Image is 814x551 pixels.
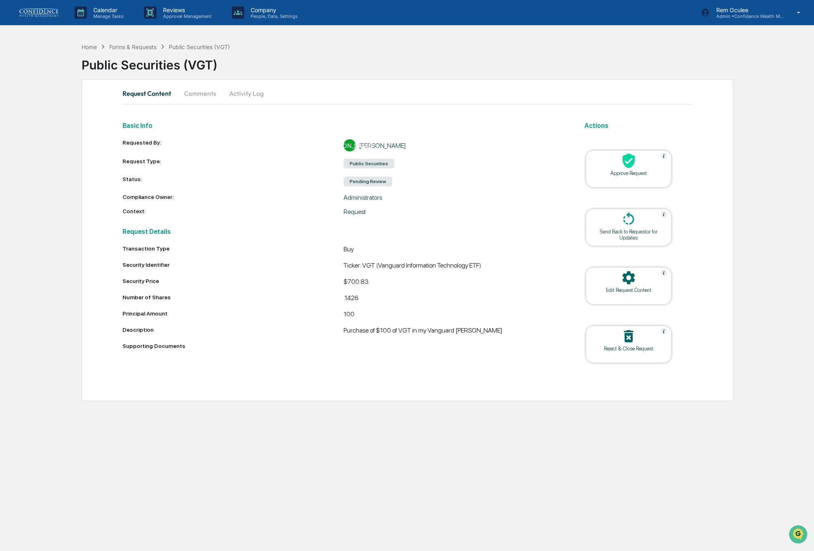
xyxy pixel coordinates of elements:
div: Ticker: VGT (Vanguard Information Technology ETF) [344,261,565,271]
div: Requested By: [122,139,344,151]
span: Data Lookup [16,118,51,126]
p: Rem Oculee [710,6,785,13]
div: Number of Shares [122,294,344,300]
button: Request Content [122,84,178,103]
div: Request [344,208,565,216]
img: Help [661,211,667,218]
p: How can we help? [8,17,148,30]
button: Start new chat [138,65,148,74]
p: Reviews [157,6,216,13]
span: Preclearance [16,102,52,110]
div: Transaction Type [122,245,344,252]
div: Public Securities (VGT) [169,43,230,50]
div: [PERSON_NAME] [359,142,406,149]
p: Company [244,6,302,13]
div: Context: [122,208,344,216]
img: logo [19,9,58,17]
span: Pylon [81,138,98,144]
img: Help [661,270,667,276]
h2: Actions [584,122,692,130]
div: secondary tabs example [122,84,692,103]
div: Compliance Owner: [122,194,344,201]
div: Description [122,326,344,333]
div: Reject & Close Request [592,346,665,352]
a: 🗄️Attestations [56,99,104,114]
div: Home [82,43,97,50]
div: Start new chat [28,62,133,70]
p: Calendar [87,6,128,13]
img: Help [661,328,667,335]
p: Manage Tasks [87,13,128,19]
div: [PERSON_NAME] [344,139,356,151]
iframe: Open customer support [788,524,810,546]
div: 🗄️ [59,103,65,110]
button: Activity Log [223,84,270,103]
div: Administrators [344,194,565,201]
div: Security Identifier [122,261,344,268]
div: Principal Amount [122,310,344,317]
a: 🔎Data Lookup [5,115,54,129]
div: Edit Request Content [592,287,665,293]
div: .1426 [344,294,565,304]
div: Pending Review [344,177,392,186]
div: 🔎 [8,119,15,125]
div: We're available if you need us! [28,70,103,77]
div: Public Securities [344,159,394,169]
div: Status: [122,176,344,187]
div: Public Securities (VGT) [82,51,814,72]
p: Approval Management [157,13,216,19]
p: People, Data, Settings [244,13,302,19]
div: 🖐️ [8,103,15,110]
div: Buy [344,245,565,255]
p: Admin • Confidence Wealth Management [710,13,785,19]
img: Help [661,153,667,159]
div: Forms & Requests [109,43,157,50]
h2: Basic Info [122,122,565,130]
div: Security Price [122,278,344,284]
a: Powered byPylon [57,137,98,144]
div: 100 [344,310,565,320]
div: Request Type: [122,158,344,169]
img: 1746055101610-c473b297-6a78-478c-a979-82029cc54cd1 [8,62,23,77]
button: Comments [178,84,223,103]
span: Attestations [67,102,101,110]
div: $700.83 [344,278,565,287]
input: Clear [21,37,134,45]
div: Purchase of $100 of VGT in my Vanguard [PERSON_NAME] [344,326,565,336]
div: Approve Request [592,170,665,176]
div: Send Back to Requestor for Updates [592,229,665,241]
h2: Request Details [122,228,565,236]
div: Supporting Documents [122,343,565,349]
a: 🖐️Preclearance [5,99,56,114]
